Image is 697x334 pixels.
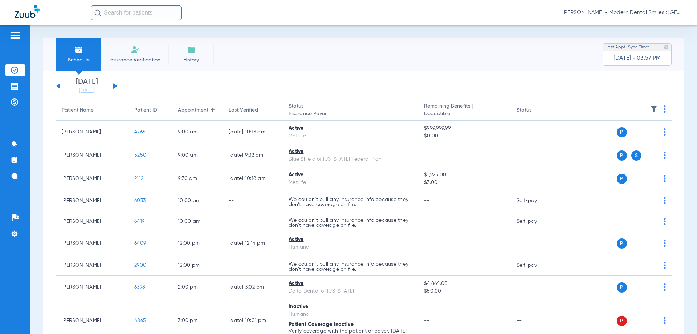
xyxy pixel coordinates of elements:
span: P [617,282,627,293]
th: Status [511,100,560,121]
div: Delta Dental of [US_STATE] [289,287,412,295]
span: $3.00 [424,179,505,186]
td: 12:00 PM [172,232,223,255]
td: 9:00 AM [172,144,223,167]
span: P [617,316,627,326]
span: -- [424,198,429,203]
span: $4,864.00 [424,280,505,287]
td: -- [223,190,283,211]
img: group-dot-blue.svg [664,283,666,291]
img: Manual Insurance Verification [131,45,139,54]
span: Schedule [61,56,96,64]
img: group-dot-blue.svg [664,262,666,269]
span: P [617,238,627,249]
span: -- [424,318,429,323]
img: x.svg [647,218,655,225]
span: $1,925.00 [424,171,505,179]
span: -- [424,263,429,268]
span: P [617,150,627,161]
div: Patient ID [134,106,157,114]
td: [PERSON_NAME] [56,276,129,299]
img: Search Icon [94,9,101,16]
div: Appointment [178,106,208,114]
span: P [617,127,627,137]
td: -- [511,167,560,190]
div: Active [289,280,412,287]
img: filter.svg [650,105,657,113]
td: Self-pay [511,255,560,276]
img: Zuub Logo [15,5,40,18]
span: 6398 [134,285,145,290]
img: x.svg [647,175,655,182]
td: 10:00 AM [172,190,223,211]
td: -- [223,255,283,276]
span: S [631,150,641,161]
span: $50.00 [424,287,505,295]
p: We couldn’t pull any insurance info because they don’t have coverage on file. [289,197,412,207]
img: x.svg [647,197,655,204]
span: -- [424,219,429,224]
img: group-dot-blue.svg [664,105,666,113]
div: Patient ID [134,106,166,114]
td: Self-pay [511,190,560,211]
div: Last Verified [229,106,277,114]
span: Insurance Verification [107,56,163,64]
img: group-dot-blue.svg [664,175,666,182]
span: 4865 [134,318,146,323]
span: Last Appt. Sync Time: [606,44,649,51]
p: We couldn’t pull any insurance info because they don’t have coverage on file. [289,218,412,228]
div: Patient Name [62,106,123,114]
span: $999,999.99 [424,125,505,132]
img: x.svg [647,262,655,269]
img: group-dot-blue.svg [664,240,666,247]
span: Insurance Payer [289,110,412,118]
td: 12:00 PM [172,255,223,276]
span: 2900 [134,263,146,268]
span: P [617,174,627,184]
td: [PERSON_NAME] [56,167,129,190]
td: [PERSON_NAME] [56,211,129,232]
img: x.svg [647,152,655,159]
td: 2:00 PM [172,276,223,299]
span: [DATE] - 03:57 PM [614,55,661,62]
img: group-dot-blue.svg [664,128,666,136]
div: Humana [289,311,412,318]
span: 6033 [134,198,146,203]
span: 6419 [134,219,144,224]
div: Appointment [178,106,217,114]
td: [DATE] 9:32 AM [223,144,283,167]
div: Active [289,125,412,132]
div: MetLife [289,179,412,186]
img: Schedule [74,45,83,54]
li: [DATE] [65,78,109,94]
td: [DATE] 10:18 AM [223,167,283,190]
img: History [187,45,196,54]
div: Blue Shield of [US_STATE] Federal Plan [289,156,412,163]
td: -- [511,121,560,144]
th: Status | [283,100,418,121]
iframe: Chat Widget [661,299,697,334]
img: x.svg [647,128,655,136]
img: x.svg [647,283,655,291]
div: Inactive [289,303,412,311]
td: 9:30 AM [172,167,223,190]
td: 9:00 AM [172,121,223,144]
a: [DATE] [65,87,109,94]
td: -- [511,144,560,167]
td: [PERSON_NAME] [56,232,129,255]
p: We couldn’t pull any insurance info because they don’t have coverage on file. [289,262,412,272]
td: -- [223,211,283,232]
div: Humana [289,244,412,251]
th: Remaining Benefits | [418,100,510,121]
span: History [174,56,208,64]
img: x.svg [647,240,655,247]
td: [PERSON_NAME] [56,144,129,167]
div: Active [289,236,412,244]
td: Self-pay [511,211,560,232]
img: last sync help info [664,45,669,50]
span: -- [424,153,429,158]
div: Active [289,171,412,179]
td: -- [511,232,560,255]
div: Active [289,148,412,156]
div: Last Verified [229,106,258,114]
